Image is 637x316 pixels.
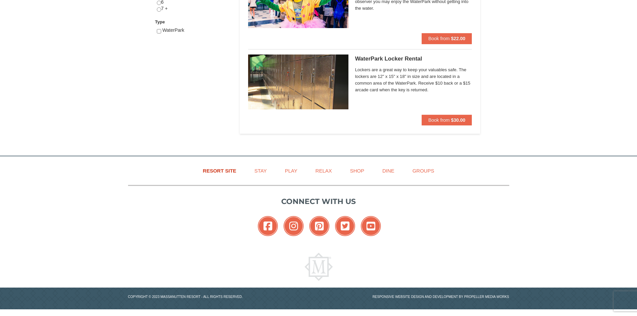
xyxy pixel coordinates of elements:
[162,27,184,33] span: WaterPark
[451,117,465,123] strong: $30.00
[342,163,373,178] a: Shop
[307,163,340,178] a: Relax
[373,295,509,299] a: Responsive website design and development by Propeller Media Works
[428,36,450,41] span: Book from
[248,55,348,109] img: 6619917-1005-d92ad057.png
[123,294,319,299] p: Copyright © 2023 Massanutten Resort - All Rights Reserved.
[355,67,472,93] span: Lockers are a great way to keep your valuables safe. The lockers are 12" x 15" x 18" in size and ...
[155,19,165,24] strong: Type
[246,163,275,178] a: Stay
[428,117,450,123] span: Book from
[451,36,465,41] strong: $22.00
[128,196,509,207] p: Connect with us
[422,115,472,125] button: Book from $30.00
[277,163,306,178] a: Play
[422,33,472,44] button: Book from $22.00
[374,163,403,178] a: Dine
[404,163,442,178] a: Groups
[195,163,245,178] a: Resort Site
[305,253,333,281] img: Massanutten Resort Logo
[355,56,472,62] h5: WaterPark Locker Rental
